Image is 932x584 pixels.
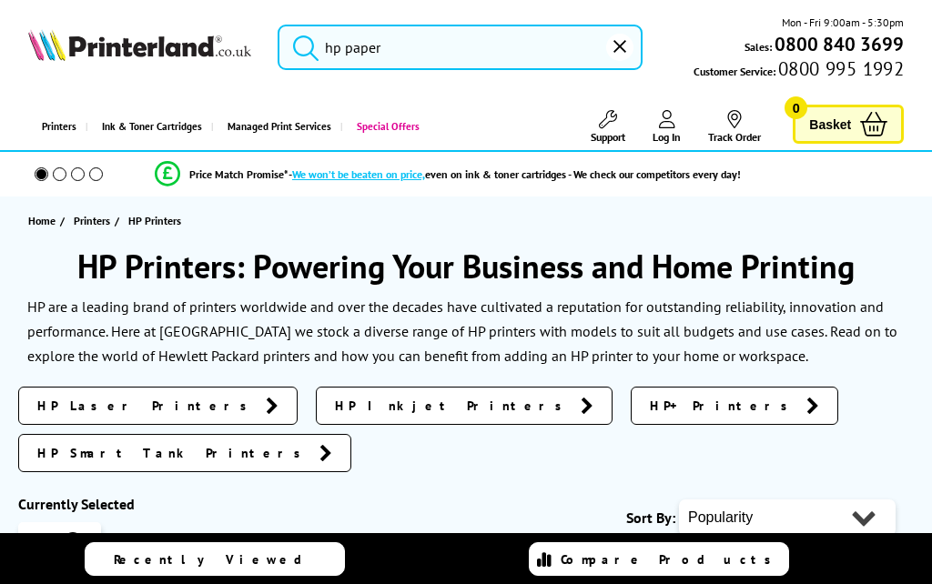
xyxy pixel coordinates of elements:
a: Home [28,211,60,230]
span: HP+ Printers [650,397,797,415]
span: Log In [653,130,681,144]
span: Sort By: [626,508,675,527]
span: 0800 995 1992 [775,60,904,77]
a: Printerland Logo [28,29,251,65]
a: Track Order [708,110,761,144]
a: Support [591,110,625,144]
span: Printers [74,211,110,230]
span: HP Laser Printers [37,397,257,415]
a: HP Inkjet Printers [316,387,613,425]
span: We won’t be beaten on price, [292,167,425,181]
span: Mon - Fri 9:00am - 5:30pm [782,14,904,31]
div: Currently Selected [18,495,282,513]
span: Sales: [745,38,772,55]
a: Basket 0 [793,105,904,144]
span: HP Smart Tank Printers [37,444,310,462]
li: modal_Promise [9,158,886,190]
a: Printers [74,211,115,230]
p: HP are a leading brand of printers worldwide and over the decades have cultivated a reputation fo... [27,297,897,365]
div: - even on ink & toner cartridges - We check our competitors every day! [289,167,741,181]
h1: HP Printers: Powering Your Business and Home Printing [18,245,914,287]
span: HP Printers [128,214,181,227]
a: Special Offers [340,104,429,150]
a: Managed Print Services [211,104,340,150]
a: Ink & Toner Cartridges [86,104,211,150]
b: 0800 840 3699 [775,32,904,56]
span: HP Inkjet Printers [335,397,572,415]
span: Recently Viewed [114,551,320,568]
a: Compare Products [529,542,788,576]
a: Log In [653,110,681,144]
a: Recently Viewed [85,542,344,576]
span: Customer Service: [694,60,904,80]
a: HP Smart Tank Printers [18,434,351,472]
span: 0 [785,96,807,119]
a: HP Laser Printers [18,387,298,425]
a: Printers [28,104,86,150]
span: Ink & Toner Cartridges [102,104,202,150]
a: 0800 840 3699 [772,35,904,53]
a: HP+ Printers [631,387,838,425]
span: Support [591,130,625,144]
img: Printerland Logo [28,29,251,61]
span: Price Match Promise* [189,167,289,181]
span: Compare Products [561,551,781,568]
span: Basket [809,112,851,136]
